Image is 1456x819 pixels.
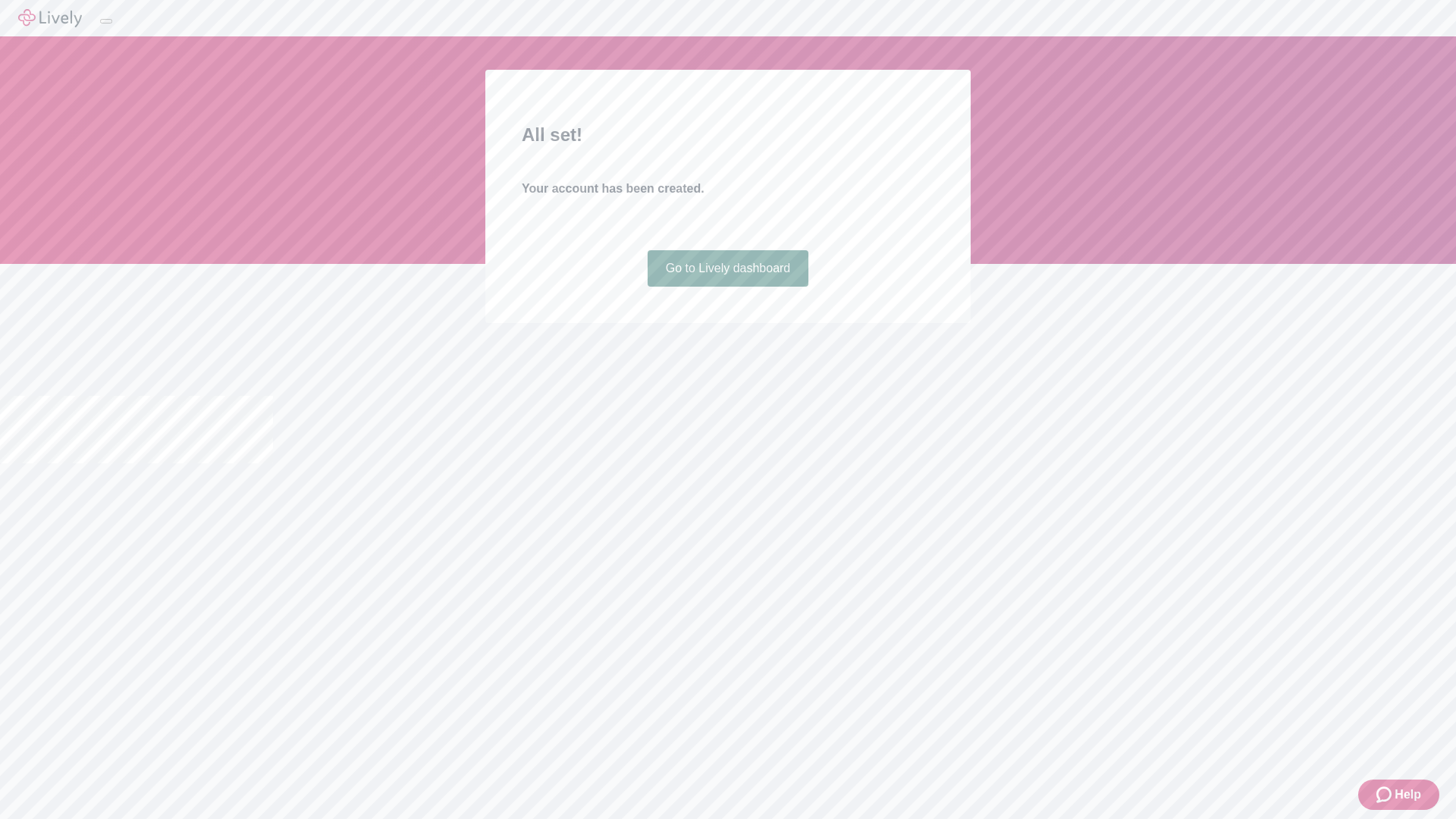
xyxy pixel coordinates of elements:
[18,9,82,27] img: Lively
[522,121,934,149] h2: All set!
[522,180,934,198] h4: Your account has been created.
[1395,786,1421,804] span: Help
[648,250,809,287] a: Go to Lively dashboard
[1358,780,1439,810] button: Zendesk support iconHelp
[100,19,112,24] button: Log out
[1376,786,1395,804] svg: Zendesk support icon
